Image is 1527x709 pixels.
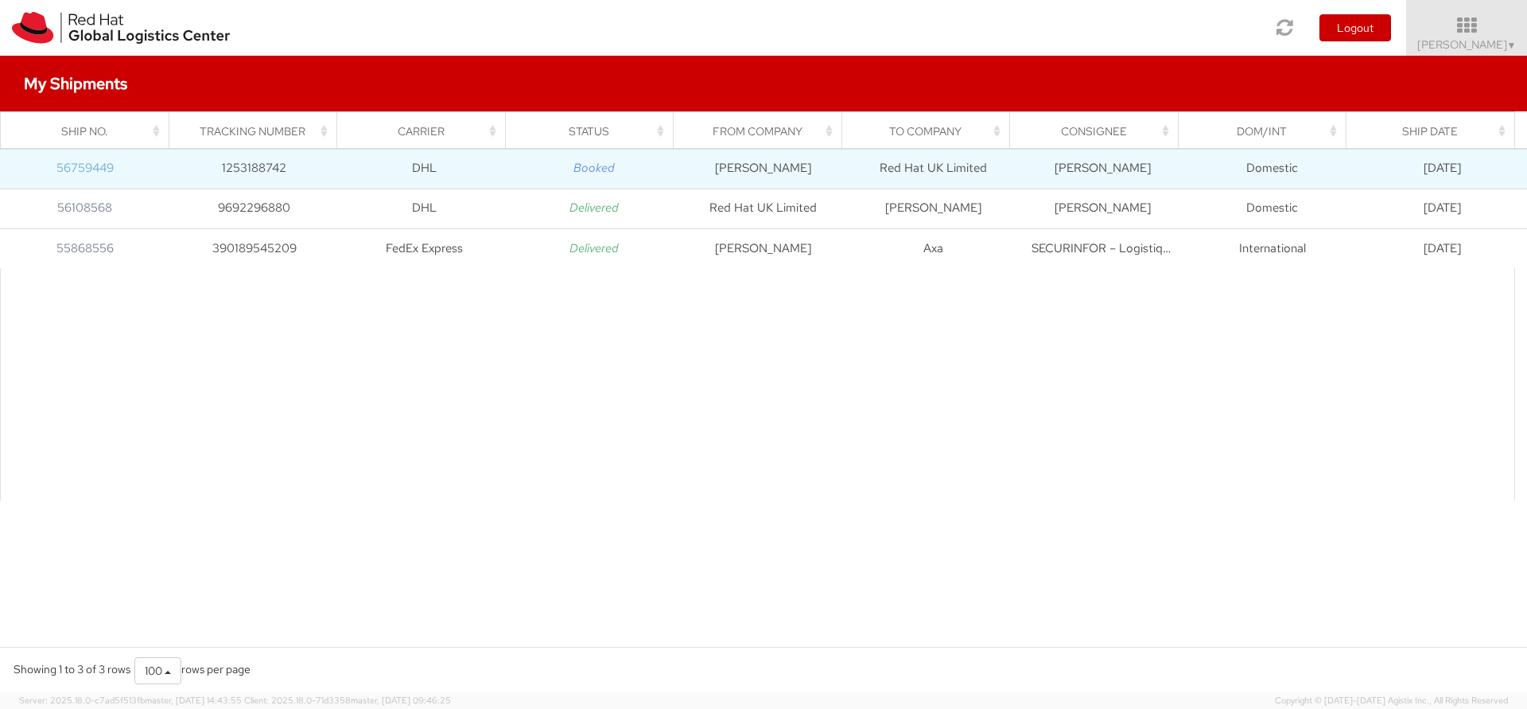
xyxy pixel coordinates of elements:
div: Consignee [1024,123,1173,139]
td: 9692296880 [169,189,339,228]
span: Copyright © [DATE]-[DATE] Agistix Inc., All Rights Reserved [1275,695,1508,707]
span: [PERSON_NAME] [1417,37,1517,52]
td: [PERSON_NAME] [678,228,848,268]
div: Tracking Number [183,123,332,139]
td: 390189545209 [169,228,339,268]
td: [DATE] [1358,228,1527,268]
span: master, [DATE] 09:46:25 [351,695,451,706]
span: master, [DATE] 14:43:55 [145,695,242,706]
td: [DATE] [1358,149,1527,189]
span: Showing 1 to 3 of 3 rows [14,662,130,676]
td: Domestic [1187,189,1357,228]
td: FedEx Express [340,228,509,268]
td: Red Hat UK Limited [849,149,1018,189]
span: Client: 2025.18.0-71d3358 [244,695,451,706]
a: 56759449 [56,160,114,176]
div: Status [519,123,668,139]
td: [PERSON_NAME] [1018,149,1187,189]
td: [PERSON_NAME] [849,189,1018,228]
button: Logout [1319,14,1391,41]
td: Axa [849,228,1018,268]
td: [PERSON_NAME] [1018,189,1187,228]
div: From Company [688,123,837,139]
a: 56108568 [57,200,112,216]
h4: My Shipments [24,75,127,92]
span: Server: 2025.18.0-c7ad5f513fb [19,695,242,706]
span: ▼ [1507,39,1517,52]
div: Ship Date [1361,123,1510,139]
td: SECURINFOR – Logistique AXA GO [1018,228,1187,268]
td: Domestic [1187,149,1357,189]
div: To Company [856,123,1004,139]
i: Delivered [569,200,619,216]
i: Booked [573,160,615,176]
div: Carrier [352,123,500,139]
td: [PERSON_NAME] [678,149,848,189]
td: Red Hat UK Limited [678,189,848,228]
td: [DATE] [1358,189,1527,228]
span: 100 [145,664,162,678]
a: 55868556 [56,240,114,256]
i: Delivered [569,240,619,256]
div: rows per page [134,657,251,684]
div: Dom/Int [1192,123,1341,139]
td: International [1187,228,1357,268]
td: DHL [340,189,509,228]
td: DHL [340,149,509,189]
button: 100 [134,657,181,684]
div: Ship No. [15,123,164,139]
img: rh-logistics-00dfa346123c4ec078e1.svg [12,12,230,44]
td: 1253188742 [169,149,339,189]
